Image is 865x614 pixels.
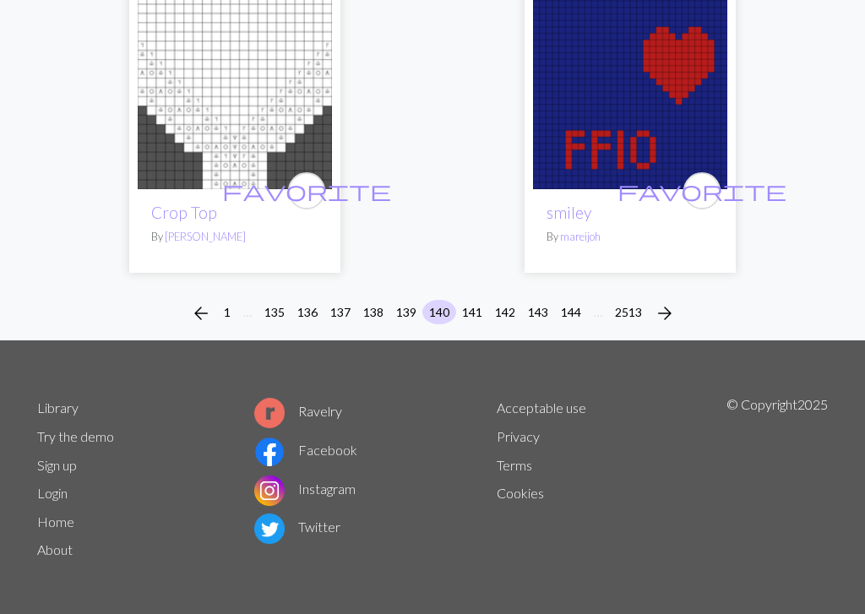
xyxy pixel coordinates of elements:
[184,300,682,327] nav: Page navigation
[151,229,318,245] p: By
[37,513,74,530] a: Home
[608,300,649,324] button: 2513
[726,394,828,565] p: © Copyright 2025
[37,457,77,473] a: Sign up
[37,428,114,444] a: Try the demo
[422,300,456,324] button: 140
[533,82,727,98] a: smiley
[191,303,211,323] i: Previous
[455,300,489,324] button: 141
[37,485,68,501] a: Login
[254,398,285,428] img: Ravelry logo
[389,300,423,324] button: 139
[254,437,285,467] img: Facebook logo
[258,300,291,324] button: 135
[497,399,586,416] a: Acceptable use
[254,519,340,535] a: Twitter
[497,428,540,444] a: Privacy
[37,541,73,557] a: About
[648,300,682,327] button: Next
[222,174,391,208] i: favourite
[547,229,714,245] p: By
[617,177,786,204] span: favorite
[222,177,391,204] span: favorite
[655,302,675,325] span: arrow_forward
[683,172,721,209] button: favourite
[324,300,357,324] button: 137
[291,300,324,324] button: 136
[217,300,237,324] button: 1
[560,230,601,243] a: mareijoh
[254,403,342,419] a: Ravelry
[497,485,544,501] a: Cookies
[165,230,246,243] a: [PERSON_NAME]
[497,457,532,473] a: Terms
[617,174,786,208] i: favourite
[554,300,588,324] button: 144
[655,303,675,323] i: Next
[191,302,211,325] span: arrow_back
[254,475,285,506] img: Instagram logo
[151,203,217,222] a: Crop Top
[488,300,522,324] button: 142
[184,300,218,327] button: Previous
[254,442,357,458] a: Facebook
[254,481,356,497] a: Instagram
[356,300,390,324] button: 138
[254,513,285,544] img: Twitter logo
[288,172,325,209] button: favourite
[547,203,591,222] a: smiley
[37,399,79,416] a: Library
[521,300,555,324] button: 143
[138,82,332,98] a: Front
